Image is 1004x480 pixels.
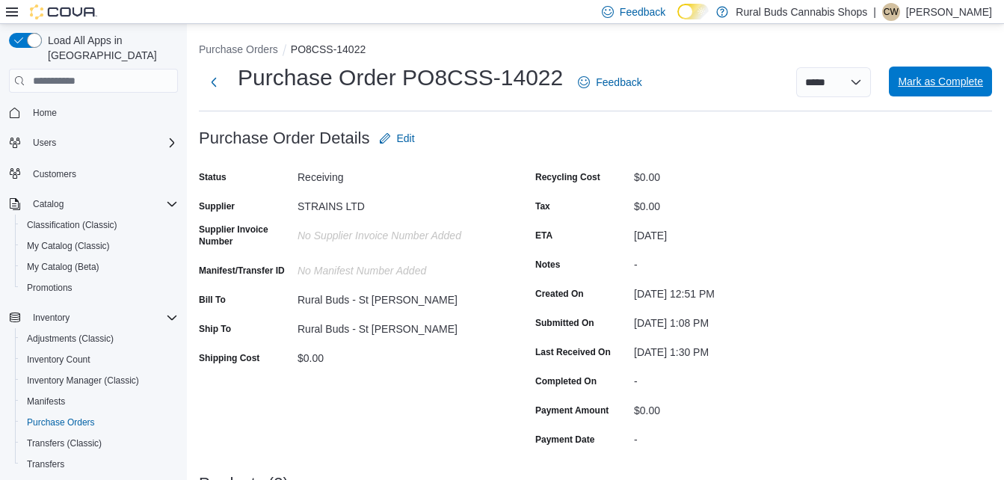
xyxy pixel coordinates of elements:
a: Transfers [21,455,70,473]
button: Next [199,67,229,97]
a: Promotions [21,279,78,297]
div: $0.00 [634,399,834,416]
span: Purchase Orders [27,416,95,428]
button: Transfers (Classic) [15,433,184,454]
label: Created On [535,288,584,300]
span: Transfers (Classic) [27,437,102,449]
label: Shipping Cost [199,352,259,364]
span: Manifests [27,396,65,407]
p: [PERSON_NAME] [906,3,992,21]
button: Catalog [27,195,70,213]
span: My Catalog (Beta) [21,258,178,276]
label: Recycling Cost [535,171,600,183]
span: Classification (Classic) [27,219,117,231]
input: Dark Mode [677,4,709,19]
span: Inventory Manager (Classic) [21,372,178,390]
span: Dark Mode [677,19,678,20]
label: Submitted On [535,317,594,329]
div: $0.00 [298,346,498,364]
button: Home [3,102,184,123]
button: My Catalog (Beta) [15,256,184,277]
button: Promotions [15,277,184,298]
h1: Purchase Order PO8CSS-14022 [238,63,563,93]
label: Payment Amount [535,404,609,416]
div: [DATE] 1:30 PM [634,340,834,358]
span: Inventory Count [27,354,90,366]
div: $0.00 [634,194,834,212]
button: Inventory Count [15,349,184,370]
div: $0.00 [634,165,834,183]
a: Inventory Manager (Classic) [21,372,145,390]
span: Inventory [27,309,178,327]
button: Customers [3,162,184,184]
span: Purchase Orders [21,413,178,431]
div: No Supplier Invoice Number added [298,224,498,241]
span: Home [33,107,57,119]
a: My Catalog (Classic) [21,237,116,255]
span: My Catalog (Classic) [21,237,178,255]
a: Manifests [21,393,71,410]
button: Inventory Manager (Classic) [15,370,184,391]
span: Classification (Classic) [21,216,178,234]
a: Classification (Classic) [21,216,123,234]
span: Mark as Complete [898,74,983,89]
label: Supplier Invoice Number [199,224,292,247]
span: Edit [397,131,415,146]
div: Chantel Witwicki [882,3,900,21]
img: Cova [30,4,97,19]
div: Rural Buds - St [PERSON_NAME] [298,317,498,335]
p: Rural Buds Cannabis Shops [736,3,867,21]
label: Completed On [535,375,597,387]
div: - [634,369,834,387]
span: Manifests [21,393,178,410]
span: Promotions [21,279,178,297]
span: Home [27,103,178,122]
span: Promotions [27,282,73,294]
button: PO8CSS-14022 [291,43,366,55]
label: Status [199,171,227,183]
label: Payment Date [535,434,594,446]
button: Mark as Complete [889,67,992,96]
p: | [873,3,876,21]
div: [DATE] 1:08 PM [634,311,834,329]
button: Edit [373,123,421,153]
div: - [634,253,834,271]
span: Transfers (Classic) [21,434,178,452]
button: Users [3,132,184,153]
span: Load All Apps in [GEOGRAPHIC_DATA] [42,33,178,63]
div: STRAINS LTD [298,194,498,212]
a: Customers [27,165,82,183]
nav: An example of EuiBreadcrumbs [199,42,992,60]
span: Catalog [27,195,178,213]
span: Adjustments (Classic) [27,333,114,345]
button: Adjustments (Classic) [15,328,184,349]
label: ETA [535,230,552,241]
h3: Purchase Order Details [199,129,370,147]
div: - [634,428,834,446]
span: Transfers [21,455,178,473]
span: Inventory Count [21,351,178,369]
a: Purchase Orders [21,413,101,431]
span: Transfers [27,458,64,470]
label: Tax [535,200,550,212]
a: Inventory Count [21,351,96,369]
div: [DATE] [634,224,834,241]
span: My Catalog (Beta) [27,261,99,273]
div: [DATE] 12:51 PM [634,282,834,300]
button: Users [27,134,62,152]
span: Inventory [33,312,70,324]
span: Feedback [596,75,641,90]
span: Feedback [620,4,665,19]
span: Adjustments (Classic) [21,330,178,348]
div: Receiving [298,165,498,183]
a: Home [27,104,63,122]
button: Inventory [27,309,76,327]
label: Notes [535,259,560,271]
a: Adjustments (Classic) [21,330,120,348]
button: Classification (Classic) [15,215,184,236]
label: Bill To [199,294,226,306]
a: Transfers (Classic) [21,434,108,452]
div: Rural Buds - St [PERSON_NAME] [298,288,498,306]
label: Ship To [199,323,231,335]
label: Manifest/Transfer ID [199,265,285,277]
